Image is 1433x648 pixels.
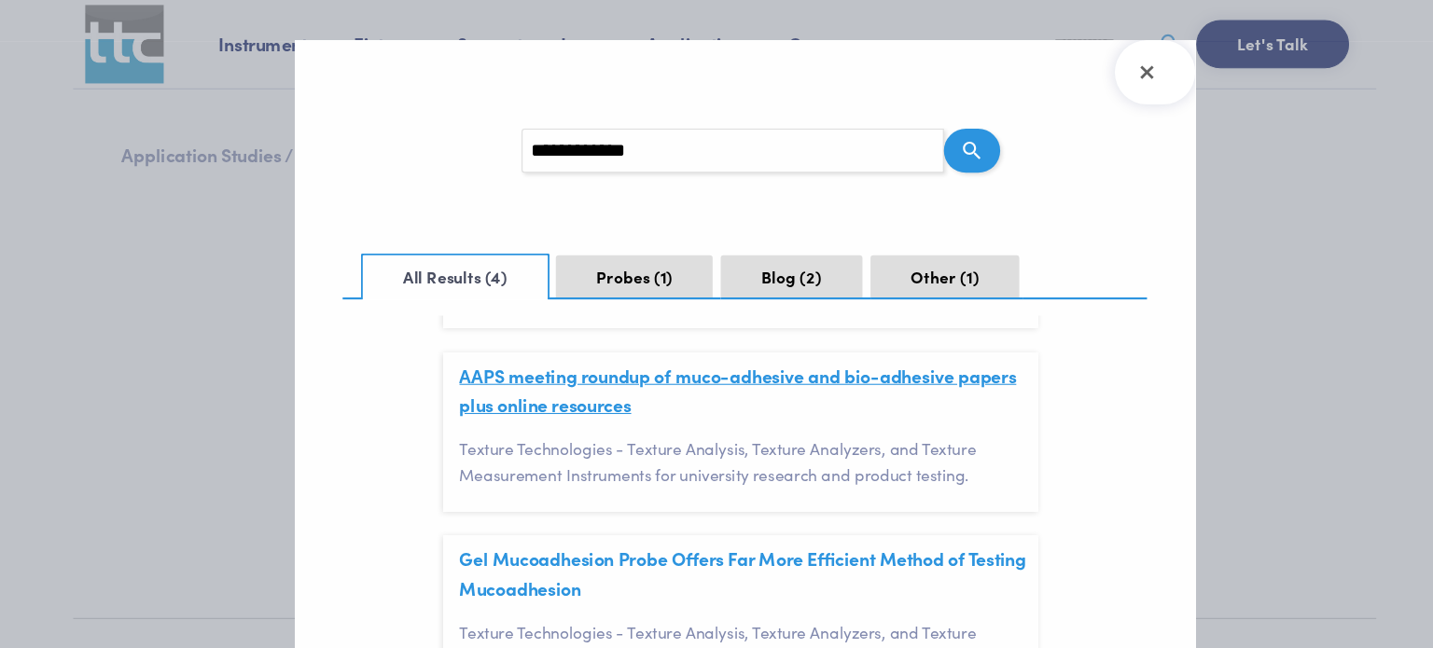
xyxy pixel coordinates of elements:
[362,227,1108,278] nav: Search Result Navigation
[470,506,996,558] a: Gel Mucoadhesion Probe Offers Far More Efficient Method of Testing Mucoadhesion
[494,246,515,267] span: 4
[379,235,553,278] button: All Results
[713,237,843,276] button: Blog
[470,575,1008,623] p: Texture Technologies - Texture Analysis, Texture Analyzers, and Texture Measurement Instruments f...
[560,237,706,276] button: Probes
[317,37,1153,645] section: Search Results
[455,497,1008,645] article: Gel Mucoadhesion Probe Offers Far More Efficient Method of Testing Mucoadhesion
[651,246,669,267] span: 1
[455,327,1008,476] article: AAPS meeting roundup of muco-adhesive and bio-adhesive papers plus online resources
[470,338,987,387] span: AAPS meeting roundup of muco-adhesive and bio-adhesive papers plus online resources
[920,119,972,160] button: Search
[786,246,807,267] span: 2
[852,237,990,276] button: Other
[470,405,1008,452] p: Texture Technologies - Texture Analysis, Texture Analyzers, and Texture Measurement Instruments f...
[935,246,953,267] span: 1
[1078,37,1153,97] button: Close Search Results
[470,508,996,557] span: Gel Mucoadhesion Probe Offers Far More Efficient Method of Testing Mucoadhesion
[470,337,987,388] a: AAPS meeting roundup of muco-adhesive and bio-adhesive papers plus online resources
